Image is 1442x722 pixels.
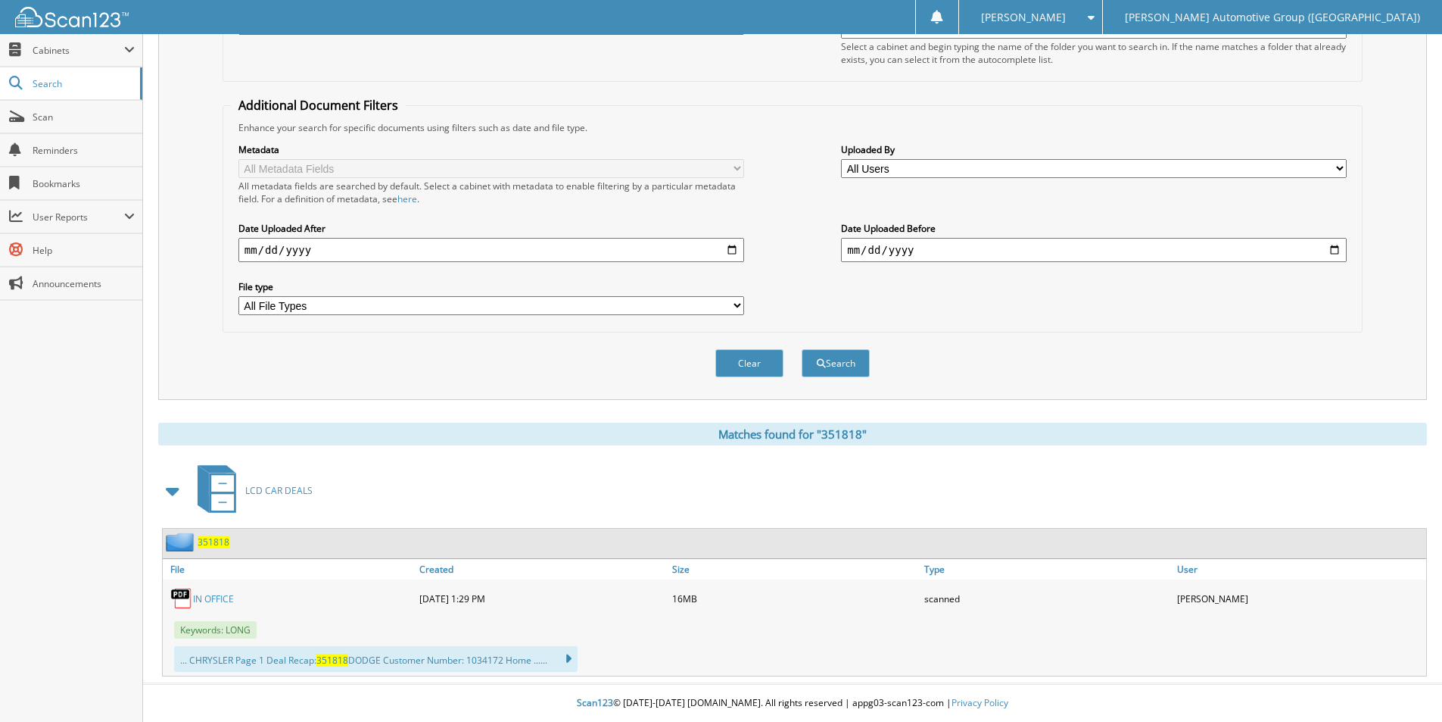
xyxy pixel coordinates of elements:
span: Keywords: LONG [174,621,257,639]
a: LCD CAR DEALS [188,461,313,520]
label: Date Uploaded Before [841,222,1347,235]
a: IN OFFICE [193,592,234,605]
div: Enhance your search for specific documents using filters such as date and file type. [231,121,1354,134]
legend: Additional Document Filters [231,97,406,114]
span: Announcements [33,277,135,290]
button: Clear [715,349,783,377]
span: Cabinets [33,44,124,57]
div: All metadata fields are searched by default. Select a cabinet with metadata to enable filtering b... [238,180,744,205]
span: [PERSON_NAME] Automotive Group ([GEOGRAPHIC_DATA]) [1125,13,1420,22]
div: ... CHRYSLER Page 1 Deal Recap: DODGE Customer Number: 1034172 Home ...... [174,646,578,672]
span: Search [33,77,132,90]
input: start [238,238,744,262]
a: File [163,559,416,580]
div: © [DATE]-[DATE] [DOMAIN_NAME]. All rights reserved | appg03-scan123-com | [143,685,1442,722]
div: 16MB [668,583,921,614]
a: Type [920,559,1173,580]
span: Scan [33,111,135,123]
label: Metadata [238,143,744,156]
img: folder2.png [166,533,198,552]
div: scanned [920,583,1173,614]
span: User Reports [33,211,124,223]
button: Search [802,349,870,377]
a: 351818 [198,536,229,549]
div: [DATE] 1:29 PM [416,583,668,614]
div: [PERSON_NAME] [1173,583,1426,614]
span: 351818 [316,654,348,667]
iframe: Chat Widget [1366,649,1442,722]
a: User [1173,559,1426,580]
span: [PERSON_NAME] [981,13,1066,22]
a: Size [668,559,921,580]
div: Matches found for "351818" [158,423,1427,445]
span: Bookmarks [33,177,135,190]
span: Help [33,244,135,257]
a: Created [416,559,668,580]
img: scan123-logo-white.svg [15,7,129,27]
a: here [397,192,417,205]
img: PDF.png [170,587,193,610]
span: LCD CAR DEALS [245,484,313,497]
input: end [841,238,1347,262]
label: Uploaded By [841,143,1347,156]
label: Date Uploaded After [238,222,744,235]
span: Reminders [33,144,135,157]
a: Privacy Policy [951,696,1008,709]
label: File type [238,280,744,293]
div: Select a cabinet and begin typing the name of the folder you want to search in. If the name match... [841,40,1347,66]
span: Scan123 [577,696,613,709]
